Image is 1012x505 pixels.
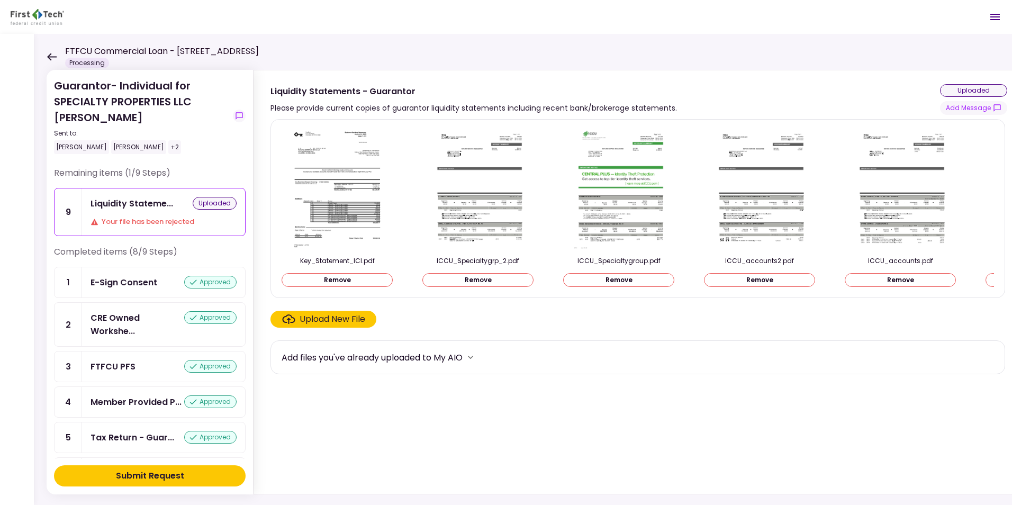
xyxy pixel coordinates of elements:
[54,302,246,347] a: 2CRE Owned Worksheetapproved
[116,470,184,482] div: Submit Request
[91,217,237,227] div: Your file has been rejected
[55,422,82,453] div: 5
[940,84,1007,97] div: uploaded
[54,422,246,453] a: 5Tax Return - Guarantorapproved
[982,4,1008,30] button: Open menu
[54,129,229,138] div: Sent to:
[111,140,166,154] div: [PERSON_NAME]
[55,351,82,382] div: 3
[55,458,82,488] div: 6
[91,311,184,338] div: CRE Owned Worksheet
[55,387,82,417] div: 4
[91,360,135,373] div: FTFCU PFS
[65,58,109,68] div: Processing
[282,351,463,364] div: Add files you've already uploaded to My AIO
[184,431,237,444] div: approved
[91,431,174,444] div: Tax Return - Guarantor
[54,386,246,418] a: 4Member Provided PFSapproved
[54,351,246,382] a: 3FTFCU PFSapproved
[704,256,815,266] div: ICCU_accounts2.pdf
[54,188,246,236] a: 9Liquidity Statements - GuarantoruploadedYour file has been rejected
[54,267,246,298] a: 1E-Sign Consentapproved
[845,256,956,266] div: ICCU_accounts.pdf
[300,313,365,326] div: Upload New File
[55,188,82,236] div: 9
[463,349,478,365] button: more
[54,457,246,489] a: 6IRS Form 4506-T Guarantorapproved
[91,197,173,210] div: Liquidity Statements - Guarantor
[168,140,181,154] div: +2
[270,311,376,328] span: Click here to upload the required document
[184,276,237,288] div: approved
[270,102,677,114] div: Please provide current copies of guarantor liquidity statements including recent bank/brokerage s...
[91,395,182,409] div: Member Provided PFS
[270,85,677,98] div: Liquidity Statements - Guarantor
[54,246,246,267] div: Completed items (8/9 Steps)
[422,273,534,287] button: Remove
[282,273,393,287] button: Remove
[54,167,246,188] div: Remaining items (1/9 Steps)
[91,276,157,289] div: E-Sign Consent
[193,197,237,210] div: uploaded
[55,267,82,297] div: 1
[54,140,109,154] div: [PERSON_NAME]
[704,273,815,287] button: Remove
[845,273,956,287] button: Remove
[422,256,534,266] div: ICCU_Specialtygrp_2.pdf
[54,465,246,486] button: Submit Request
[233,110,246,122] button: show-messages
[184,360,237,373] div: approved
[55,303,82,346] div: 2
[184,395,237,408] div: approved
[11,9,64,25] img: Partner icon
[184,311,237,324] div: approved
[65,45,259,58] h1: FTFCU Commercial Loan - [STREET_ADDRESS]
[54,78,229,154] div: Guarantor- Individual for SPECIALTY PROPERTIES LLC [PERSON_NAME]
[563,256,674,266] div: ICCU_Specialtygroup.pdf
[563,273,674,287] button: Remove
[940,101,1007,115] button: show-messages
[282,256,393,266] div: Key_Statement_ICI.pdf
